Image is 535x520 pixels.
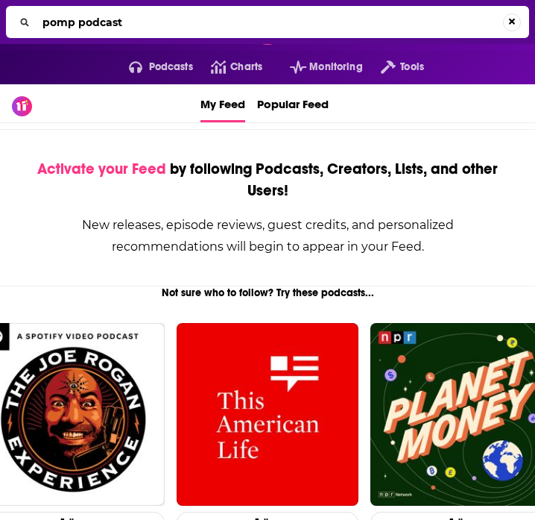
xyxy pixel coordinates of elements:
div: Search... [6,6,529,38]
span: My Feed [200,87,245,120]
span: Tools [400,57,424,78]
div: New releases, episode reviews, guest credits, and personalized recommendations will begin to appe... [37,214,498,257]
span: Popular Feed [257,87,329,120]
a: Charts [193,55,262,79]
span: Monitoring [309,57,362,78]
input: Search... [37,10,503,34]
span: Podcasts [149,57,193,78]
span: Charts [230,57,262,78]
button: open menu [363,55,424,79]
a: My Feed [200,84,245,122]
img: This American Life [177,323,359,506]
a: Popular Feed [257,84,329,122]
button: open menu [111,55,193,79]
span: Activate your Feed [37,160,166,178]
div: by following Podcasts, Creators, Lists, and other Users! [37,158,498,201]
button: open menu [272,55,363,79]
